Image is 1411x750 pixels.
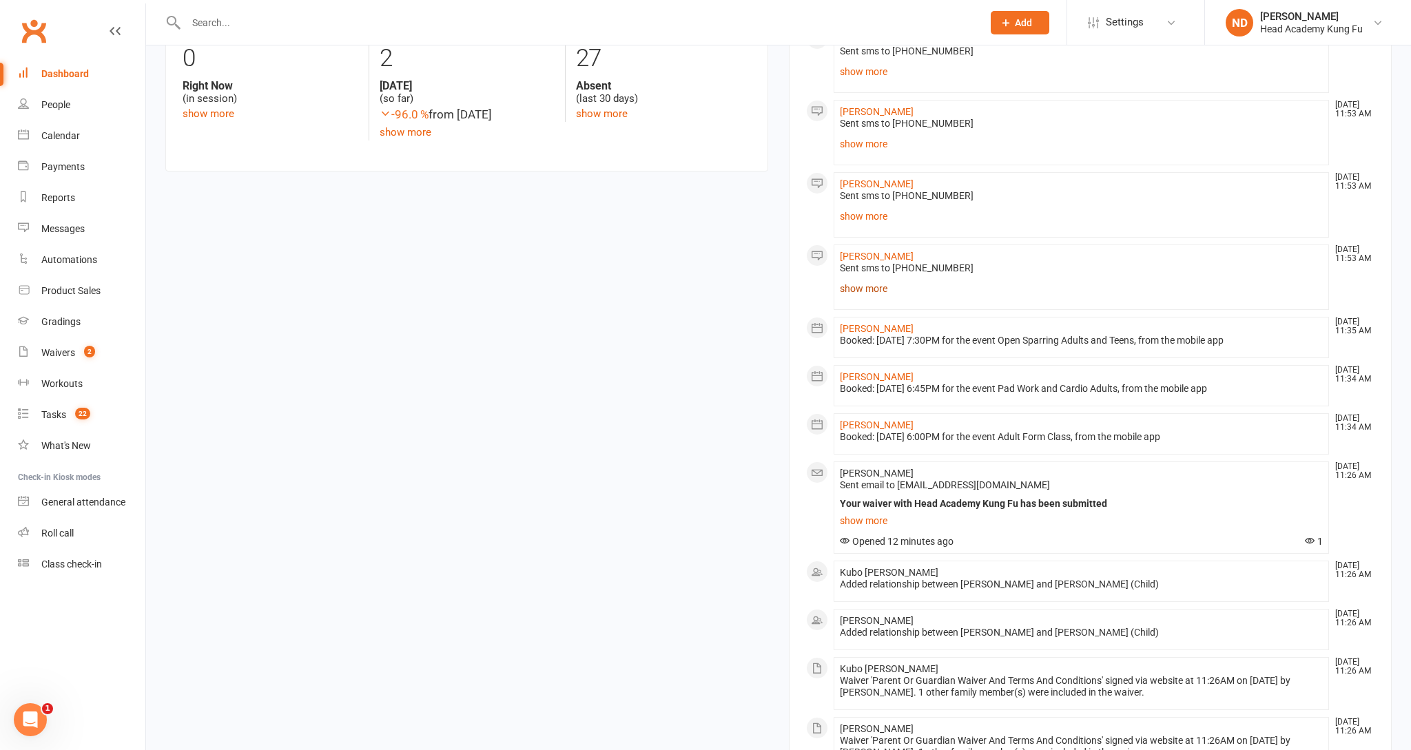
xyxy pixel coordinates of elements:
[1328,610,1374,627] time: [DATE] 11:26 AM
[1328,101,1374,118] time: [DATE] 11:53 AM
[183,79,358,92] strong: Right Now
[840,106,914,117] a: [PERSON_NAME]
[41,285,101,296] div: Product Sales
[1328,658,1374,676] time: [DATE] 11:26 AM
[1305,536,1323,547] span: 1
[1328,561,1374,579] time: [DATE] 11:26 AM
[840,134,1323,154] a: show more
[41,68,89,79] div: Dashboard
[840,335,1323,346] div: Booked: [DATE] 7:30PM for the event Open Sparring Adults and Teens, from the mobile app
[75,408,90,419] span: 22
[1328,462,1374,480] time: [DATE] 11:26 AM
[840,383,1323,395] div: Booked: [DATE] 6:45PM for the event Pad Work and Cardio Adults, from the mobile app
[1226,9,1253,37] div: ND
[41,223,85,234] div: Messages
[380,126,431,138] a: show more
[183,79,358,105] div: (in session)
[18,430,145,461] a: What's New
[84,346,95,357] span: 2
[41,409,66,420] div: Tasks
[840,207,1323,226] a: show more
[840,579,1323,590] div: Added relationship between [PERSON_NAME] and [PERSON_NAME] (Child)
[18,337,145,368] a: Waivers 2
[42,703,53,714] span: 1
[18,518,145,549] a: Roll call
[18,213,145,244] a: Messages
[41,497,125,508] div: General attendance
[183,107,234,120] a: show more
[380,79,555,92] strong: [DATE]
[1328,718,1374,736] time: [DATE] 11:26 AM
[840,323,914,334] a: [PERSON_NAME]
[840,251,914,262] a: [PERSON_NAME]
[840,62,1323,81] a: show more
[576,79,751,105] div: (last 30 days)
[840,279,1323,298] a: show more
[380,38,555,79] div: 2
[380,105,555,124] div: from [DATE]
[41,347,75,358] div: Waivers
[41,528,74,539] div: Roll call
[840,536,954,547] span: Opened 12 minutes ago
[18,152,145,183] a: Payments
[18,121,145,152] a: Calendar
[840,371,914,382] a: [PERSON_NAME]
[1328,366,1374,384] time: [DATE] 11:34 AM
[18,549,145,580] a: Class kiosk mode
[840,567,938,578] span: Kubo [PERSON_NAME]
[1328,173,1374,191] time: [DATE] 11:53 AM
[17,14,51,48] a: Clubworx
[576,107,628,120] a: show more
[41,378,83,389] div: Workouts
[18,59,145,90] a: Dashboard
[576,79,751,92] strong: Absent
[41,130,80,141] div: Calendar
[840,663,938,674] span: Kubo [PERSON_NAME]
[14,703,47,736] iframe: Intercom live chat
[1260,10,1363,23] div: [PERSON_NAME]
[18,368,145,399] a: Workouts
[18,183,145,213] a: Reports
[840,45,974,56] span: Sent sms to [PHONE_NUMBER]
[1260,23,1363,35] div: Head Academy Kung Fu
[576,38,751,79] div: 27
[41,316,81,327] div: Gradings
[18,275,145,306] a: Product Sales
[41,559,102,570] div: Class check-in
[41,254,97,265] div: Automations
[380,79,555,105] div: (so far)
[182,13,974,32] input: Search...
[41,440,91,451] div: What's New
[41,192,75,203] div: Reports
[840,511,1323,530] a: show more
[840,468,914,479] span: [PERSON_NAME]
[18,306,145,337] a: Gradings
[1015,17,1032,28] span: Add
[18,487,145,518] a: General attendance kiosk mode
[840,118,974,129] span: Sent sms to [PHONE_NUMBER]
[1328,245,1374,263] time: [DATE] 11:53 AM
[840,675,1323,698] div: Waiver 'Parent Or Guardian Waiver And Terms And Conditions' signed via website at 11:26AM on [DAT...
[840,178,914,189] a: [PERSON_NAME]
[840,498,1323,510] div: Your waiver with Head Academy Kung Fu has been submitted
[18,90,145,121] a: People
[1328,414,1374,432] time: [DATE] 11:34 AM
[41,161,85,172] div: Payments
[840,627,1323,638] div: Added relationship between [PERSON_NAME] and [PERSON_NAME] (Child)
[840,419,914,430] a: [PERSON_NAME]
[41,99,70,110] div: People
[840,431,1323,443] div: Booked: [DATE] 6:00PM for the event Adult Form Class, from the mobile app
[991,11,1049,34] button: Add
[1328,317,1374,335] time: [DATE] 11:35 AM
[840,190,974,201] span: Sent sms to [PHONE_NUMBER]
[183,38,358,79] div: 0
[380,107,429,121] span: -96.0 %
[840,723,914,734] span: [PERSON_NAME]
[840,479,1050,490] span: Sent email to [EMAIL_ADDRESS][DOMAIN_NAME]
[1106,7,1144,38] span: Settings
[840,615,914,626] span: [PERSON_NAME]
[840,262,974,273] span: Sent sms to [PHONE_NUMBER]
[18,244,145,275] a: Automations
[18,399,145,430] a: Tasks 22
